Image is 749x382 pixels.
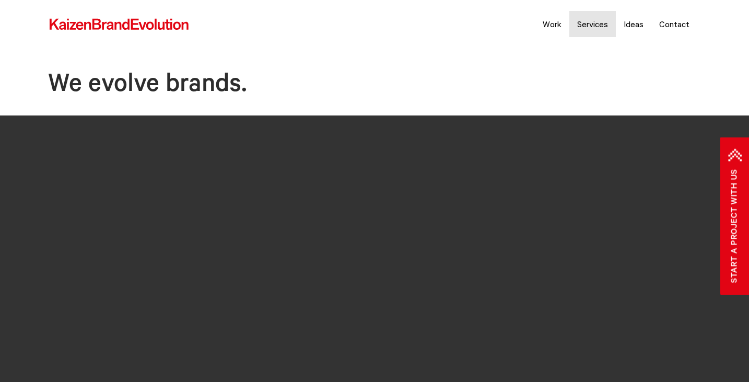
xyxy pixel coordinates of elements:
[651,11,697,37] a: Contact
[616,11,651,37] a: Ideas
[728,149,741,161] img: path-arrow-1.png
[725,169,744,283] b: Start a project with us
[45,72,704,102] h1: We evolve brands.
[569,11,616,37] a: Services
[535,11,569,37] a: Work
[49,18,190,31] img: kbe_logo_new.svg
